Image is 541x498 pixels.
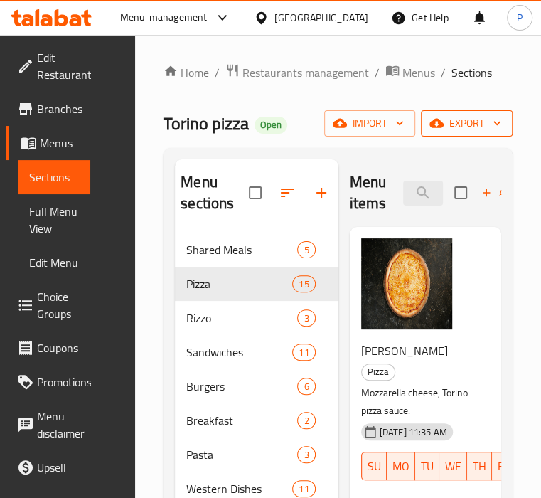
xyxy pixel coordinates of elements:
span: Upsell [37,459,79,476]
span: TH [473,456,486,477]
span: Branches [37,100,82,117]
span: 5 [298,243,314,257]
span: Shared Meals [186,241,297,258]
span: P [517,10,523,26]
div: [GEOGRAPHIC_DATA] [274,10,368,26]
span: 6 [298,380,314,393]
span: TU [421,456,434,477]
span: Coupons [37,339,79,356]
a: Home [164,64,209,81]
span: 3 [298,312,314,325]
div: Breakfast2 [175,403,338,438]
a: Branches [6,92,94,126]
span: Sort sections [270,176,304,210]
button: Add [476,182,521,204]
span: Torino pizza [164,107,249,139]
h2: Menu sections [181,171,248,214]
span: export [432,115,501,132]
button: FR [492,452,516,480]
a: Menus [385,63,435,82]
span: 2 [298,414,314,428]
span: [PERSON_NAME] [361,340,448,361]
span: Promotions [37,373,92,391]
span: Select all sections [240,178,270,208]
li: / [375,64,380,81]
button: Add section [304,176,338,210]
span: Menus [40,134,79,152]
button: TU [415,452,439,480]
span: Pizza [362,364,395,380]
span: 11 [293,482,314,496]
span: Restaurants management [242,64,369,81]
div: items [292,480,315,497]
a: Promotions [6,365,103,399]
span: Edit Menu [29,254,79,271]
div: items [297,412,315,429]
div: items [297,241,315,258]
span: Burgers [186,378,297,395]
div: Menu-management [120,9,208,26]
span: Choice Groups [37,288,79,322]
nav: breadcrumb [164,63,513,82]
span: 11 [293,346,314,359]
a: Coupons [6,331,90,365]
span: Sections [451,64,492,81]
div: items [297,446,315,463]
a: Edit Menu [18,245,90,280]
div: Rizzo3 [175,301,338,335]
span: Sandwiches [186,344,292,361]
span: Breakfast [186,412,297,429]
a: Sections [18,160,90,194]
button: SU [361,452,387,480]
span: Add [479,185,518,201]
a: Menu disclaimer [6,399,96,450]
span: SU [368,456,381,477]
button: export [421,110,513,137]
div: Shared Meals5 [175,233,338,267]
span: Sections [29,169,79,186]
button: MO [387,452,415,480]
span: Pasta [186,446,297,463]
div: items [297,378,315,395]
span: 3 [298,448,314,462]
a: Restaurants management [225,63,369,82]
span: FR [498,456,510,477]
img: Margherita Pizza [361,238,452,329]
li: / [441,64,446,81]
div: Open [255,117,287,134]
div: Burgers6 [175,369,338,403]
div: Sandwiches11 [175,335,338,369]
p: Mozzarella cheese, Torino pizza sauce. [361,384,478,420]
span: Menu disclaimer [37,408,85,442]
li: / [215,64,220,81]
div: Pizza [361,364,395,381]
span: Menus [402,64,435,81]
button: TH [467,452,492,480]
span: Full Menu View [29,203,79,237]
div: Pizza [186,275,292,292]
div: Pizza15 [175,267,338,301]
div: Pasta3 [175,438,338,472]
a: Choice Groups [6,280,90,331]
span: import [336,115,404,132]
span: Open [255,119,287,131]
span: Western Dishes [186,480,292,497]
a: Edit Restaurant [6,41,103,92]
span: 15 [293,277,314,291]
a: Upsell [6,450,90,484]
span: WE [445,456,461,477]
button: WE [439,452,467,480]
h2: Menu items [350,171,387,214]
div: items [297,309,315,327]
button: import [324,110,415,137]
a: Full Menu View [18,194,90,245]
span: Rizzo [186,309,297,327]
span: Add item [476,182,521,204]
span: [DATE] 11:35 AM [374,425,453,439]
span: MO [392,456,409,477]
